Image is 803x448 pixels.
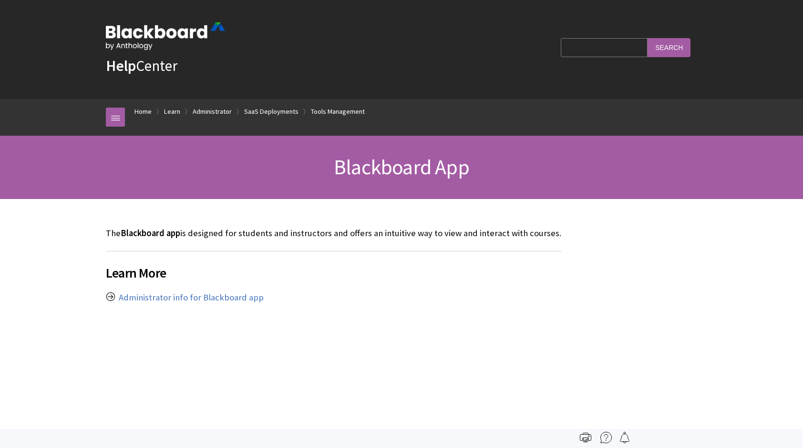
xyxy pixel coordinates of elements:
[134,106,152,118] a: Home
[106,227,561,239] p: The is designed for students and instructors and offers an intuitive way to view and interact wit...
[648,38,690,57] input: Search
[106,56,177,75] a: HelpCenter
[193,106,232,118] a: Administrator
[106,251,561,283] h2: Learn More
[619,432,630,443] img: Follow this page
[600,432,612,443] img: More help
[121,228,180,239] span: Blackboard app
[106,56,136,75] strong: Help
[119,292,264,303] a: Administrator info for Blackboard app
[164,106,180,118] a: Learn
[334,154,469,180] span: Blackboard App
[106,22,225,50] img: Blackboard by Anthology
[580,432,591,443] img: Print
[311,106,365,118] a: Tools Management
[244,106,299,118] a: SaaS Deployments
